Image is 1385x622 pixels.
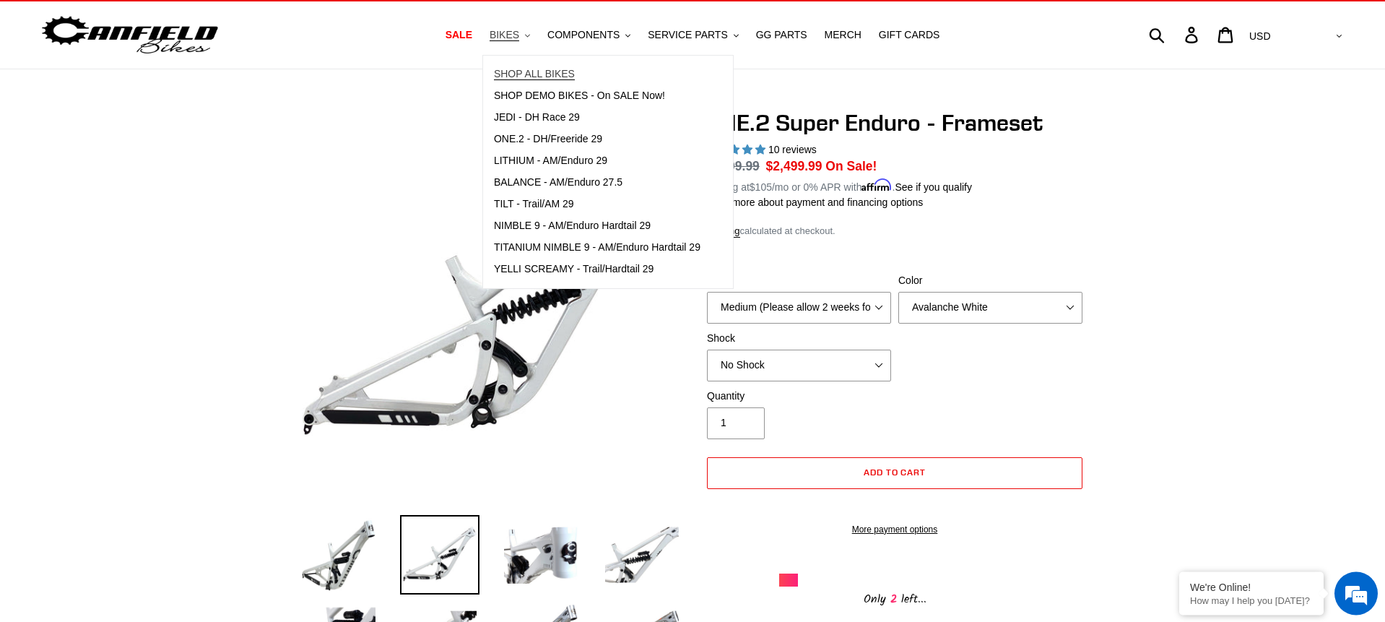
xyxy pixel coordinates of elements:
span: Add to cart [864,467,926,478]
span: ONE.2 - DH/Freeride 29 [494,133,602,145]
span: MERCH [825,29,861,41]
a: SALE [438,25,479,45]
img: Canfield Bikes [40,12,220,58]
span: SALE [446,29,472,41]
img: Load image into Gallery viewer, ONE.2 Super Enduro - Frameset [501,515,581,595]
div: Only left... [779,587,1010,609]
span: JEDI - DH Race 29 [494,111,580,124]
span: LITHIUM - AM/Enduro 29 [494,155,607,167]
a: Learn more about payment and financing options [703,196,923,208]
p: Starting at /mo or 0% APR with . [703,176,972,195]
input: Search [1157,19,1194,51]
label: Color [898,273,1082,288]
button: BIKES [482,25,537,45]
span: NIMBLE 9 - AM/Enduro Hardtail 29 [494,220,651,232]
a: TITANIUM NIMBLE 9 - AM/Enduro Hardtail 29 [483,237,711,259]
label: Quantity [707,389,891,404]
span: 2 [886,590,901,608]
span: BALANCE - AM/Enduro 27.5 [494,176,622,189]
span: GIFT CARDS [879,29,940,41]
a: More payment options [707,523,1082,536]
button: Add to cart [707,457,1082,489]
div: Chat with us now [97,81,264,100]
a: SHOP DEMO BIKES - On SALE Now! [483,85,711,107]
span: COMPONENTS [547,29,620,41]
span: $2,499.99 [766,159,822,173]
div: We're Online! [1190,581,1313,592]
span: SHOP DEMO BIKES - On SALE Now! [494,90,665,102]
p: How may I help you today? [1190,595,1313,605]
span: YELLI SCREAMY - Trail/Hardtail 29 [494,263,654,275]
s: $2,599.99 [703,159,760,173]
a: GG PARTS [749,25,815,45]
button: COMPONENTS [540,25,638,45]
span: SERVICE PARTS [648,29,727,41]
a: ONE.2 - DH/Freeride 29 [483,129,711,150]
span: 5.00 stars [703,144,768,155]
span: We're online! [84,182,199,328]
h1: ONE.2 Super Enduro - Frameset [703,109,1086,137]
span: SHOP ALL BIKES [494,68,575,80]
span: TILT - Trail/AM 29 [494,198,574,210]
img: Load image into Gallery viewer, ONE.2 Super Enduro - Frameset [400,515,479,595]
span: BIKES [490,29,519,41]
label: Shock [707,331,891,346]
div: Minimize live chat window [237,7,272,42]
img: Load image into Gallery viewer, ONE.2 Super Enduro - Frameset [602,515,682,595]
a: BALANCE - AM/Enduro 27.5 [483,172,711,194]
button: SERVICE PARTS [641,25,745,45]
div: Navigation go back [16,79,38,101]
div: calculated at checkout. [703,224,1086,238]
span: $105 [750,181,772,193]
a: SHOP ALL BIKES [483,64,711,85]
img: Load image into Gallery viewer, ONE.2 Super Enduro - Frameset [299,515,378,595]
span: 10 reviews [768,144,817,155]
a: NIMBLE 9 - AM/Enduro Hardtail 29 [483,215,711,237]
span: On Sale! [825,157,877,176]
a: MERCH [817,25,869,45]
a: GIFT CARDS [872,25,947,45]
a: Shipping [703,225,740,238]
a: JEDI - DH Race 29 [483,107,711,129]
a: See if you qualify - Learn more about Affirm Financing (opens in modal) [895,181,972,193]
label: Size [707,273,891,288]
span: GG PARTS [756,29,807,41]
a: TILT - Trail/AM 29 [483,194,711,215]
img: d_696896380_company_1647369064580_696896380 [46,72,82,108]
textarea: Type your message and hit 'Enter' [7,394,275,445]
span: Affirm [861,179,892,191]
a: YELLI SCREAMY - Trail/Hardtail 29 [483,259,711,280]
a: LITHIUM - AM/Enduro 29 [483,150,711,172]
span: TITANIUM NIMBLE 9 - AM/Enduro Hardtail 29 [494,241,700,254]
